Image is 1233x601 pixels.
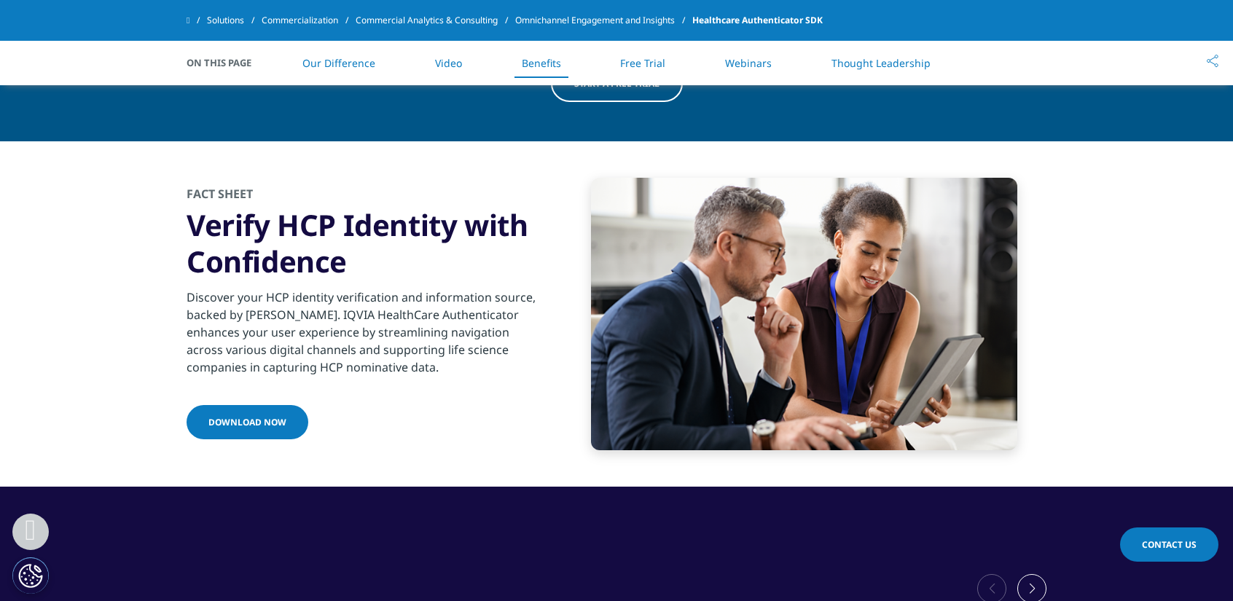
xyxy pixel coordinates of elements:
a: Solutions [207,7,262,34]
div: Discover your HCP identity verification and information source, backed by [PERSON_NAME]. IQVIA He... [187,280,540,376]
a: Commercialization [262,7,356,34]
a: Omnichannel Engagement and Insights [515,7,692,34]
a: Commercial Analytics & Consulting [356,7,515,34]
a: Thought Leadership [831,56,931,70]
a: Contact Us [1120,527,1218,562]
h3: Verify HCP Identity with Confidence [187,207,540,280]
button: Cookie-Einstellungen [12,557,49,594]
span: Contact Us [1142,538,1197,551]
span: Healthcare Authenticator SDK [692,7,823,34]
a: Free Trial [620,56,665,70]
h2: Fact Sheet [187,186,540,207]
a: Webinars [725,56,772,70]
span: On This Page [187,55,267,70]
a: Our Difference [302,56,375,70]
a: Benefits [522,56,561,70]
span: Download Now [208,416,286,428]
a: Download Now [187,405,308,439]
a: Video [435,56,462,70]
